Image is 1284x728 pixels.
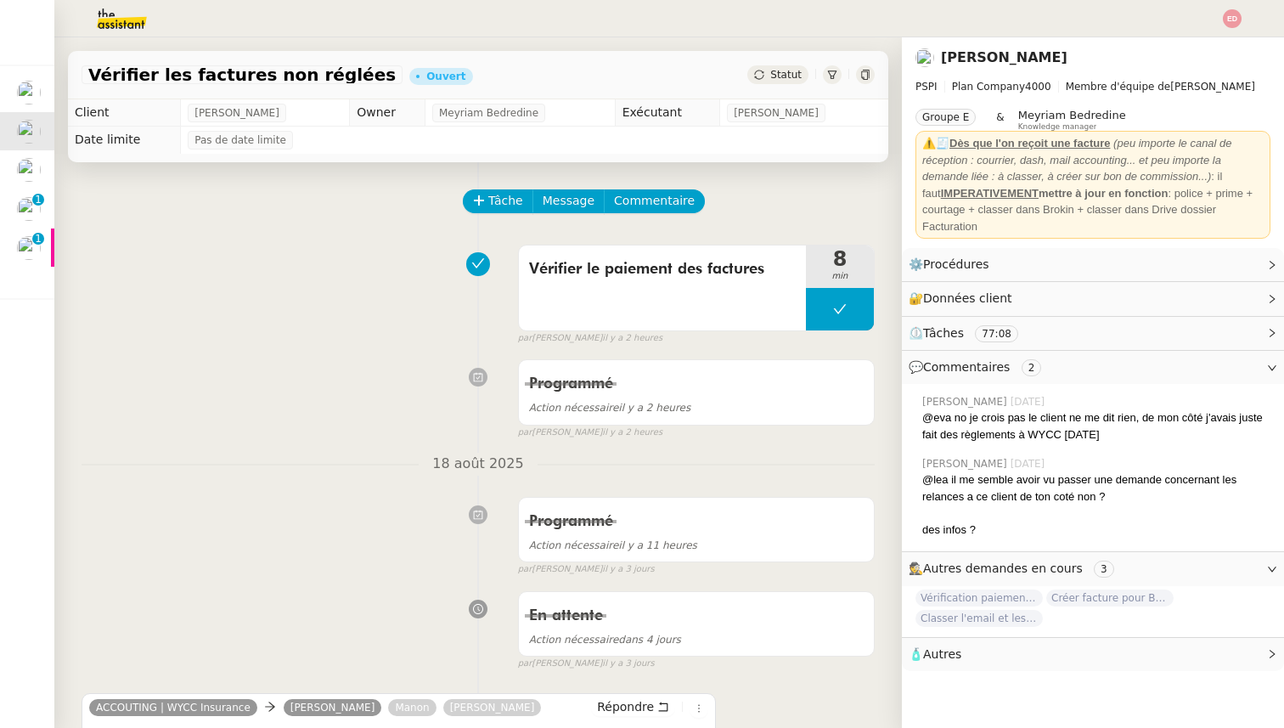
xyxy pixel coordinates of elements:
span: Commentaires [923,360,1010,374]
div: ⚙️Procédures [902,248,1284,281]
span: il y a 2 heures [602,331,662,346]
a: Manon [388,700,436,715]
span: Créer facture pour BELTERA [1046,590,1174,607]
img: users%2FNmPW3RcGagVdwlUj0SIRjiM8zA23%2Favatar%2Fb3e8f68e-88d8-429d-a2bd-00fb6f2d12db [915,48,934,67]
span: 18 août 2025 [419,453,537,476]
span: min [806,269,874,284]
span: Action nécessaire [529,634,619,646]
span: Message [543,191,594,211]
small: [PERSON_NAME] [518,657,655,671]
span: 💬 [909,360,1048,374]
div: 🔐Données client [902,282,1284,315]
button: Message [532,189,605,213]
span: Action nécessaire [529,402,619,414]
span: ⏲️ [909,326,1033,340]
span: Tâches [923,326,964,340]
span: Programmé [529,514,613,529]
img: users%2FALbeyncImohZ70oG2ud0kR03zez1%2Favatar%2F645c5494-5e49-4313-a752-3cbe407590be [17,236,41,260]
span: Pas de date limite [194,132,286,149]
div: 🧴Autres [902,638,1284,671]
span: il y a 2 heures [602,426,662,440]
span: Vérification paiements WYCC et MS [PERSON_NAME] [915,590,1043,607]
span: 8 [806,249,874,269]
span: PSPI [915,81,938,93]
span: Commentaire [614,191,695,211]
td: Exécutant [615,99,720,127]
div: ⚠️🧾 : il faut : police + prime + courtage + classer dans Brokin + classer dans Drive dossier Fact... [922,135,1264,234]
span: il y a 11 heures [529,539,697,551]
span: il y a 3 jours [602,562,654,577]
nz-tag: Groupe E [915,109,976,126]
p: 1 [35,233,42,248]
span: [DATE] [1011,456,1049,471]
small: [PERSON_NAME] [518,562,655,577]
span: Données client [923,291,1012,305]
span: Membre d'équipe de [1066,81,1171,93]
span: 🧴 [909,647,961,661]
span: Procédures [923,257,989,271]
nz-badge-sup: 1 [32,194,44,206]
span: il y a 2 heures [529,402,691,414]
span: Knowledge manager [1018,122,1097,132]
span: En attente [529,608,603,624]
span: Statut [770,69,802,81]
span: 🕵️ [909,562,1121,575]
small: [PERSON_NAME] [518,426,662,440]
span: 4000 [1025,81,1051,93]
button: Répondre [591,697,675,716]
td: Owner [350,99,425,127]
img: svg [1223,9,1242,28]
span: [PERSON_NAME] [915,78,1270,95]
span: Répondre [597,698,654,715]
span: par [518,331,532,346]
span: il y a 3 jours [602,657,654,671]
app-user-label: Knowledge manager [1018,109,1126,131]
button: Tâche [463,189,533,213]
td: Client [68,99,181,127]
img: users%2Fa6PbEmLwvGXylUqKytRPpDpAx153%2Favatar%2Ffanny.png [17,158,41,182]
span: Action nécessaire [529,539,619,551]
div: Ouvert [426,71,465,82]
u: Dès que l'on reçoit une facture [949,137,1110,150]
div: @eva no je crois pas le client ne me dit rien, de mon côté j'avais juste fait des règlements à WY... [922,409,1270,443]
span: dans 4 jours [529,634,681,646]
a: [PERSON_NAME] [941,49,1067,65]
nz-tag: 3 [1094,561,1114,578]
nz-badge-sup: 1 [32,233,44,245]
div: des infos ? [922,522,1270,539]
small: [PERSON_NAME] [518,331,662,346]
img: users%2F0zQGGmvZECeMseaPawnreYAQQyS2%2Favatar%2Feddadf8a-b06f-4db9-91c4-adeed775bb0f [17,197,41,221]
span: Vérifier les factures non réglées [88,66,396,83]
strong: mettre à jour en fonction [941,187,1169,200]
span: ⚙️ [909,255,997,274]
div: ⏲️Tâches 77:08 [902,317,1284,350]
span: Meyriam Bedredine [1018,109,1126,121]
img: users%2FNmPW3RcGagVdwlUj0SIRjiM8zA23%2Favatar%2Fb3e8f68e-88d8-429d-a2bd-00fb6f2d12db [17,120,41,144]
div: @lea il me semble avoir vu passer une demande concernant les relances a ce client de ton coté non ? [922,471,1270,505]
u: IMPERATIVEMENT [941,187,1039,200]
a: [PERSON_NAME] [443,700,542,715]
a: [PERSON_NAME] [284,700,382,715]
div: 💬Commentaires 2 [902,351,1284,384]
span: Meyriam Bedredine [439,104,538,121]
nz-tag: 2 [1022,359,1042,376]
span: par [518,657,532,671]
nz-tag: 77:08 [975,325,1018,342]
div: 🕵️Autres demandes en cours 3 [902,552,1284,585]
p: 1 [35,194,42,209]
td: Date limite [68,127,181,154]
span: Autres demandes en cours [923,562,1083,575]
span: [PERSON_NAME] [194,104,279,121]
span: 🔐 [909,289,1019,308]
span: Classer l'email et les fichiers [915,610,1043,627]
span: [DATE] [1011,394,1049,409]
span: Autres [923,647,961,661]
span: par [518,562,532,577]
span: Vérifier le paiement des factures [529,257,796,282]
span: [PERSON_NAME] [922,394,1011,409]
span: Plan Company [952,81,1025,93]
span: Programmé [529,376,613,392]
span: par [518,426,532,440]
img: users%2Fa6PbEmLwvGXylUqKytRPpDpAx153%2Favatar%2Ffanny.png [17,81,41,104]
a: ACCOUTING | WYCC Insurance [89,700,257,715]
